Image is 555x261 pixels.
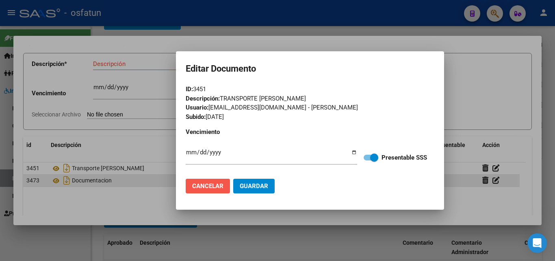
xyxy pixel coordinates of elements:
div: TRANSPORTE [PERSON_NAME] [186,94,434,103]
div: Open Intercom Messenger [527,233,547,253]
strong: Descripción: [186,95,220,102]
span: Cancelar [192,182,223,190]
button: Cancelar [186,179,230,193]
strong: Usuario: [186,104,208,111]
div: [DATE] [186,112,434,122]
strong: Presentable SSS [382,154,427,161]
strong: ID: [186,86,193,93]
strong: Subido: [186,113,206,121]
p: Vencimiento [186,127,260,137]
h2: Editar Documento [186,61,434,77]
div: 3451 [186,85,434,94]
div: [EMAIL_ADDRESS][DOMAIN_NAME] - [PERSON_NAME] [186,103,434,112]
span: Guardar [240,182,268,190]
button: Guardar [233,179,275,193]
